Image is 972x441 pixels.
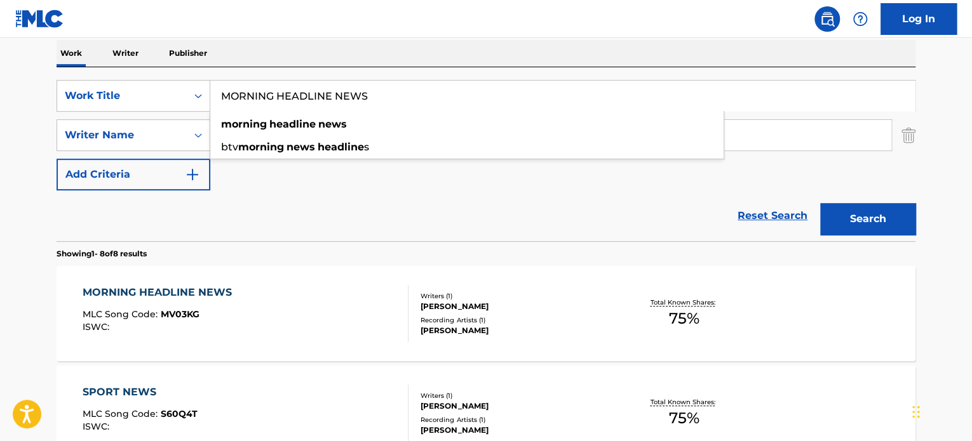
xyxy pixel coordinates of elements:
[165,40,211,67] p: Publisher
[287,141,315,153] strong: news
[318,118,347,130] strong: news
[912,393,920,431] div: Drag
[853,11,868,27] img: help
[364,141,369,153] span: s
[669,407,699,430] span: 75 %
[901,119,915,151] img: Delete Criterion
[238,141,284,153] strong: morning
[161,308,199,320] span: MV03KG
[221,118,267,130] strong: morning
[318,141,364,153] strong: headline
[421,301,612,312] div: [PERSON_NAME]
[57,159,210,190] button: Add Criteria
[15,10,64,28] img: MLC Logo
[161,408,198,419] span: S60Q4T
[908,380,972,441] iframe: Chat Widget
[731,202,814,230] a: Reset Search
[57,266,915,361] a: MORNING HEADLINE NEWSMLC Song Code:MV03KGISWC:Writers (1)[PERSON_NAME]Recording Artists (1)[PERSO...
[83,421,112,432] span: ISWC :
[83,308,161,320] span: MLC Song Code :
[421,415,612,425] div: Recording Artists ( 1 )
[820,203,915,235] button: Search
[221,141,238,153] span: btv
[820,11,835,27] img: search
[650,397,718,407] p: Total Known Shares:
[57,248,147,260] p: Showing 1 - 8 of 8 results
[57,80,915,241] form: Search Form
[83,385,198,400] div: SPORT NEWS
[421,315,612,325] div: Recording Artists ( 1 )
[109,40,142,67] p: Writer
[421,291,612,301] div: Writers ( 1 )
[65,88,179,103] div: Work Title
[83,408,161,419] span: MLC Song Code :
[650,298,718,307] p: Total Known Shares:
[814,6,840,32] a: Public Search
[57,40,86,67] p: Work
[421,391,612,400] div: Writers ( 1 )
[421,325,612,336] div: [PERSON_NAME]
[185,167,200,182] img: 9d2ae6d4665cec9f34b9.svg
[65,128,179,143] div: Writer Name
[421,425,612,436] div: [PERSON_NAME]
[83,321,112,332] span: ISWC :
[881,3,957,35] a: Log In
[847,6,873,32] div: Help
[669,307,699,330] span: 75 %
[83,285,238,300] div: MORNING HEADLINE NEWS
[269,118,316,130] strong: headline
[421,400,612,412] div: [PERSON_NAME]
